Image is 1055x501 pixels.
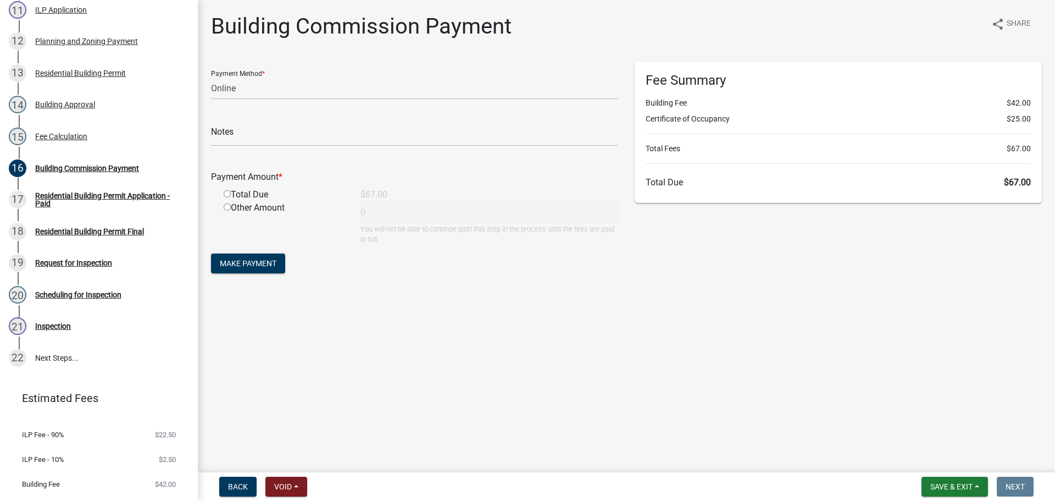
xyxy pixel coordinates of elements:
i: share [991,18,1004,31]
li: Certificate of Occupancy [646,113,1031,125]
span: Make Payment [220,259,276,268]
a: Estimated Fees [9,387,180,409]
div: Residential Building Permit Final [35,228,144,235]
li: Building Fee [646,97,1031,109]
div: 18 [9,223,26,240]
h6: Fee Summary [646,73,1031,89]
div: ILP Application [35,6,87,14]
button: Save & Exit [921,477,988,497]
div: Building Approval [35,101,95,108]
span: $67.00 [1004,177,1031,188]
div: Planning and Zoning Payment [35,37,138,45]
div: 22 [9,349,26,367]
button: Void [265,477,307,497]
div: Payment Amount [203,170,626,184]
span: Building Fee [22,481,60,488]
h1: Building Commission Payment [211,13,512,40]
button: Back [219,477,257,497]
li: Total Fees [646,143,1031,155]
div: 14 [9,96,26,113]
div: Scheduling for Inspection [35,291,121,299]
div: Other Amount [215,201,352,245]
div: 11 [9,1,26,19]
span: Next [1006,482,1025,491]
div: 20 [9,286,26,304]
span: Back [228,482,248,491]
button: Next [997,477,1034,497]
span: Void [274,482,292,491]
span: Share [1007,18,1031,31]
span: $67.00 [1007,143,1031,155]
div: Residential Building Permit [35,69,126,77]
button: Make Payment [211,254,285,273]
div: Fee Calculation [35,133,87,140]
div: Building Commission Payment [35,164,139,172]
div: 12 [9,32,26,50]
div: Residential Building Permit Application - Paid [35,192,180,207]
div: 21 [9,317,26,335]
div: Inspection [35,322,71,330]
span: ILP Fee - 10% [22,456,64,463]
span: $22.50 [155,431,176,438]
span: $2.50 [159,456,176,463]
span: $42.00 [155,481,176,488]
div: 13 [9,64,26,82]
button: shareShare [982,13,1040,35]
div: 15 [9,128,26,145]
div: 19 [9,254,26,272]
div: 16 [9,159,26,177]
span: $42.00 [1007,97,1031,109]
div: 17 [9,191,26,208]
span: Save & Exit [930,482,973,491]
div: Request for Inspection [35,259,112,267]
h6: Total Due [646,177,1031,188]
span: ILP Fee - 90% [22,431,64,438]
span: $25.00 [1007,113,1031,125]
div: Total Due [215,188,352,201]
